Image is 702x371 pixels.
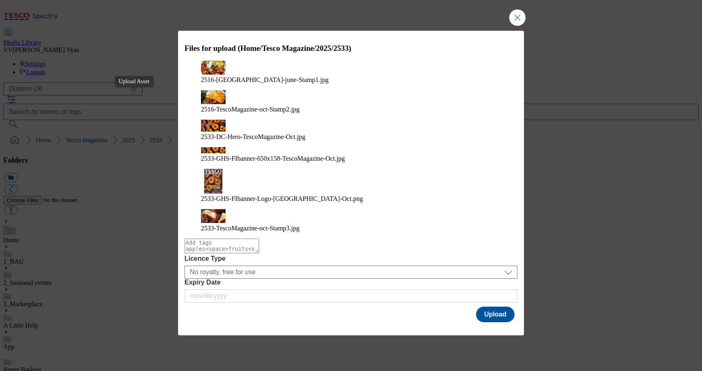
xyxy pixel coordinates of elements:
[185,279,518,286] label: Expiry Date
[185,44,518,53] h3: Files for upload (Home/Tesco Magazine/2025/2533)
[201,155,501,162] figcaption: 2533-GHS-FIbanner-650x158-TescoMagazine-Oct.jpg
[201,225,501,232] figcaption: 2533-TescoMagazine-oct-Stamp3.jpg
[201,209,226,223] img: preview
[178,31,524,335] div: Modal
[185,255,518,262] label: Licence Type
[201,133,501,141] figcaption: 2533-DC-Hero-TescoMagazine-Oct.jpg
[201,147,226,153] img: preview
[509,9,526,26] button: Close Modal
[201,120,226,132] img: preview
[201,106,501,113] figcaption: 2516-TescoMagazine-oct-Stamp2.jpg
[476,307,515,322] button: Upload
[201,169,226,193] img: preview
[201,61,226,75] img: preview
[201,90,226,104] img: preview
[201,195,501,203] figcaption: 2533-GHS-FIbanner-Logo-[GEOGRAPHIC_DATA]-Oct.png
[201,76,501,84] figcaption: 2516-[GEOGRAPHIC_DATA]-june-Stamp1.jpg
